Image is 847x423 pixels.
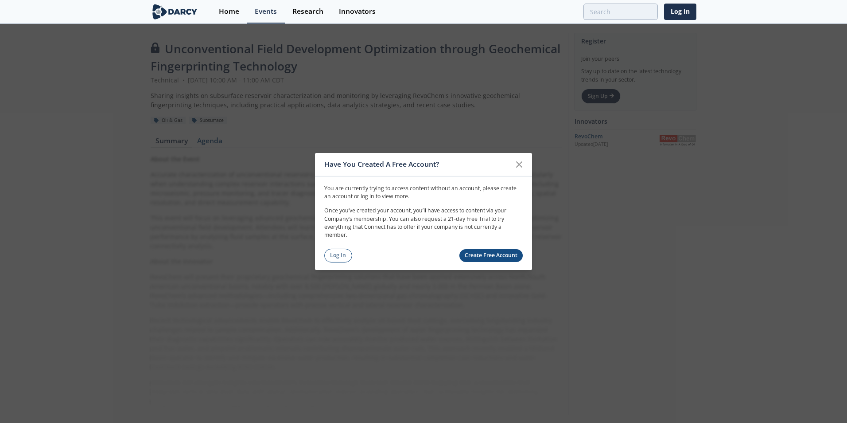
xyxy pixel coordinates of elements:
p: You are currently trying to access content without an account, please create an account or log in... [324,184,523,200]
div: Have You Created A Free Account? [324,156,511,173]
div: Home [219,8,239,15]
div: Events [255,8,277,15]
a: Log In [664,4,696,20]
div: Innovators [339,8,376,15]
input: Advanced Search [583,4,658,20]
p: Once you’ve created your account, you’ll have access to content via your Company’s membership. Yo... [324,207,523,239]
a: Create Free Account [459,249,523,262]
img: logo-wide.svg [151,4,199,20]
div: Research [292,8,323,15]
a: Log In [324,249,352,262]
